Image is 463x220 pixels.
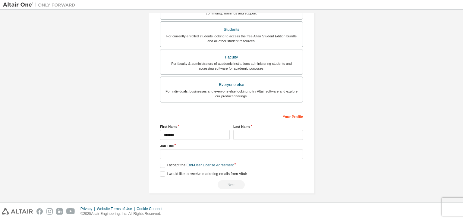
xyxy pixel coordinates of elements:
[233,124,303,129] label: Last Name
[164,80,299,89] div: Everyone else
[160,124,230,129] label: First Name
[36,208,43,215] img: facebook.svg
[137,206,166,211] div: Cookie Consent
[160,163,234,168] label: I accept the
[2,208,33,215] img: altair_logo.svg
[80,211,166,216] p: © 2025 Altair Engineering, Inc. All Rights Reserved.
[160,180,303,189] div: Read and acccept EULA to continue
[66,208,75,215] img: youtube.svg
[164,53,299,61] div: Faculty
[160,112,303,121] div: Your Profile
[56,208,63,215] img: linkedin.svg
[164,61,299,71] div: For faculty & administrators of academic institutions administering students and accessing softwa...
[164,89,299,99] div: For individuals, businesses and everyone else looking to try Altair software and explore our prod...
[80,206,97,211] div: Privacy
[164,25,299,34] div: Students
[164,34,299,43] div: For currently enrolled students looking to access the free Altair Student Edition bundle and all ...
[160,171,247,177] label: I would like to receive marketing emails from Altair
[46,208,53,215] img: instagram.svg
[160,143,303,148] label: Job Title
[187,163,234,167] a: End-User License Agreement
[3,2,78,8] img: Altair One
[97,206,137,211] div: Website Terms of Use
